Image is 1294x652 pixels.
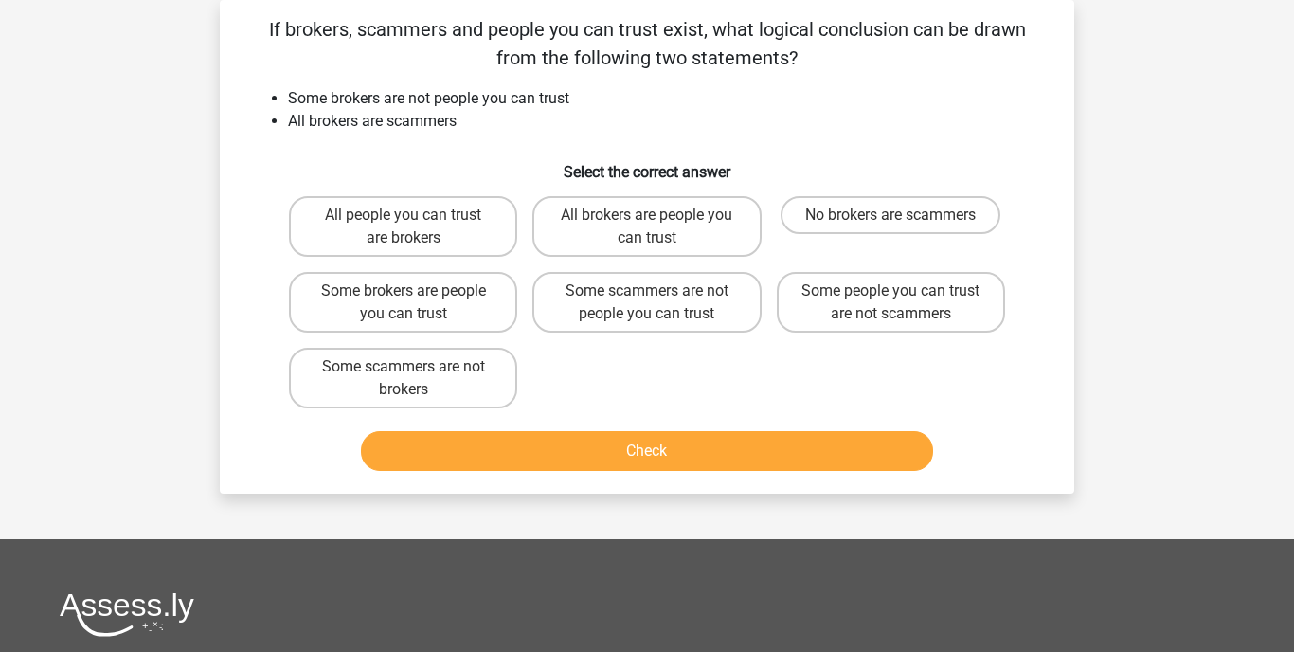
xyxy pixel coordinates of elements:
[532,196,761,257] label: All brokers are people you can trust
[289,196,517,257] label: All people you can trust are brokers
[250,148,1044,181] h6: Select the correct answer
[289,272,517,333] label: Some brokers are people you can trust
[288,110,1044,133] li: All brokers are scammers
[288,87,1044,110] li: Some brokers are not people you can trust
[60,592,194,637] img: Assessly logo
[289,348,517,408] label: Some scammers are not brokers
[361,431,934,471] button: Check
[781,196,1000,234] label: No brokers are scammers
[777,272,1005,333] label: Some people you can trust are not scammers
[250,15,1044,72] p: If brokers, scammers and people you can trust exist, what logical conclusion can be drawn from th...
[532,272,761,333] label: Some scammers are not people you can trust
